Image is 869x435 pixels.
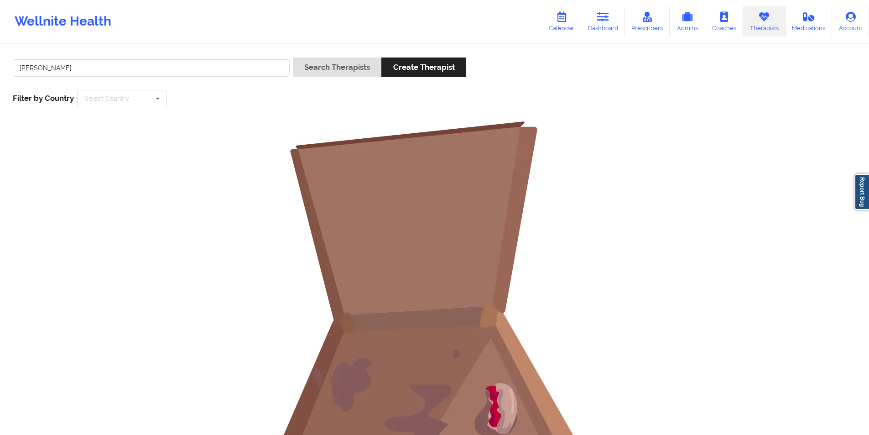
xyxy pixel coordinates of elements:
[705,6,743,37] a: Coaches
[786,6,833,37] a: Medications
[832,6,869,37] a: Account
[13,94,74,103] span: Filter by Country
[13,59,290,77] input: Search Keywords
[381,58,466,77] button: Create Therapist
[581,6,625,37] a: Dashboard
[743,6,786,37] a: Therapists
[625,6,670,37] a: Prescribers
[84,95,129,102] div: Select Country
[854,174,869,210] a: Report Bug
[542,6,581,37] a: Calendar
[293,58,381,77] button: Search Therapists
[670,6,705,37] a: Admins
